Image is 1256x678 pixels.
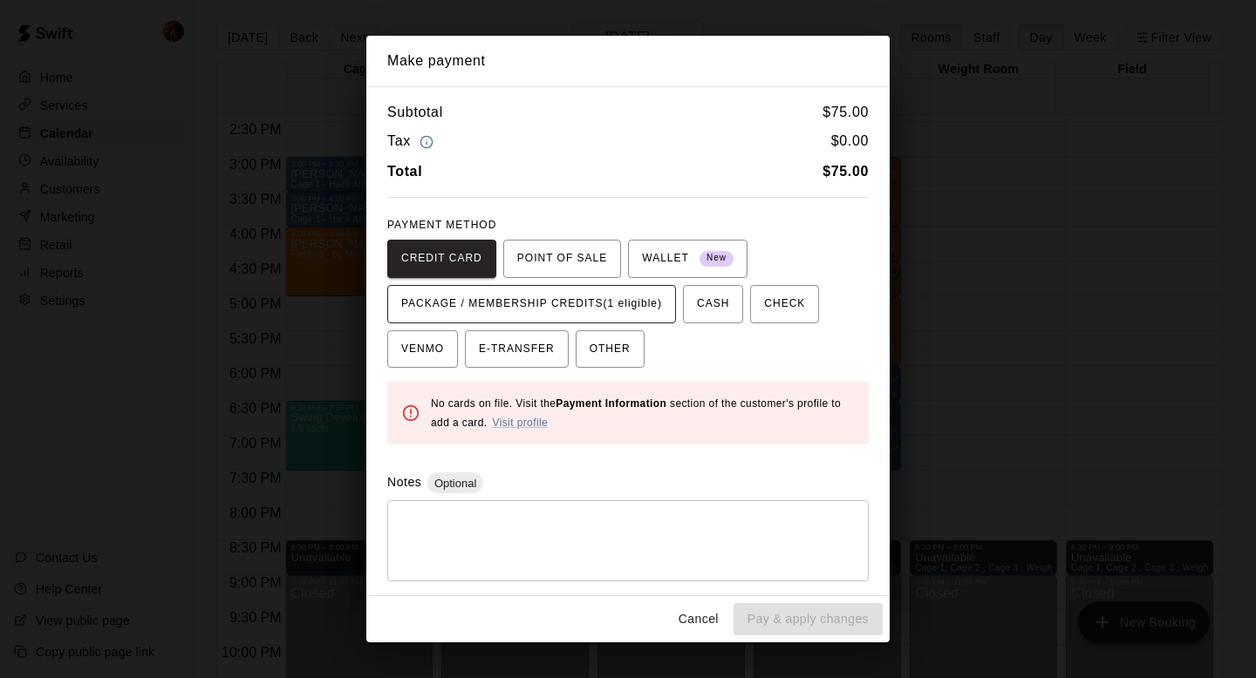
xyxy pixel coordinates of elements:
button: E-TRANSFER [465,330,569,369]
button: Cancel [671,603,727,635]
label: Notes [387,475,421,489]
h6: Tax [387,130,438,153]
button: WALLET New [628,240,747,278]
span: POINT OF SALE [517,245,607,273]
span: CHECK [764,290,805,318]
span: CASH [697,290,729,318]
b: Payment Information [556,397,666,410]
button: POINT OF SALE [503,240,621,278]
button: PACKAGE / MEMBERSHIP CREDITS(1 eligible) [387,285,676,323]
span: PAYMENT METHOD [387,219,496,231]
b: Total [387,164,422,179]
span: CREDIT CARD [401,245,482,273]
button: OTHER [576,330,645,369]
span: VENMO [401,336,444,363]
a: Visit profile [492,417,548,429]
span: WALLET [642,245,734,273]
button: CREDIT CARD [387,240,496,278]
b: $ 75.00 [823,164,869,179]
span: OTHER [590,336,631,363]
button: VENMO [387,330,458,369]
span: New [700,247,734,270]
button: CHECK [750,285,819,323]
h6: $ 75.00 [823,101,869,124]
span: No cards on file. Visit the section of the customer's profile to add a card. [431,397,841,429]
h6: $ 0.00 [831,130,869,153]
button: CASH [683,285,743,323]
h2: Make payment [366,36,890,86]
span: E-TRANSFER [479,336,555,363]
h6: Subtotal [387,101,443,124]
span: PACKAGE / MEMBERSHIP CREDITS (1 eligible) [401,290,662,318]
span: Optional [427,477,483,490]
